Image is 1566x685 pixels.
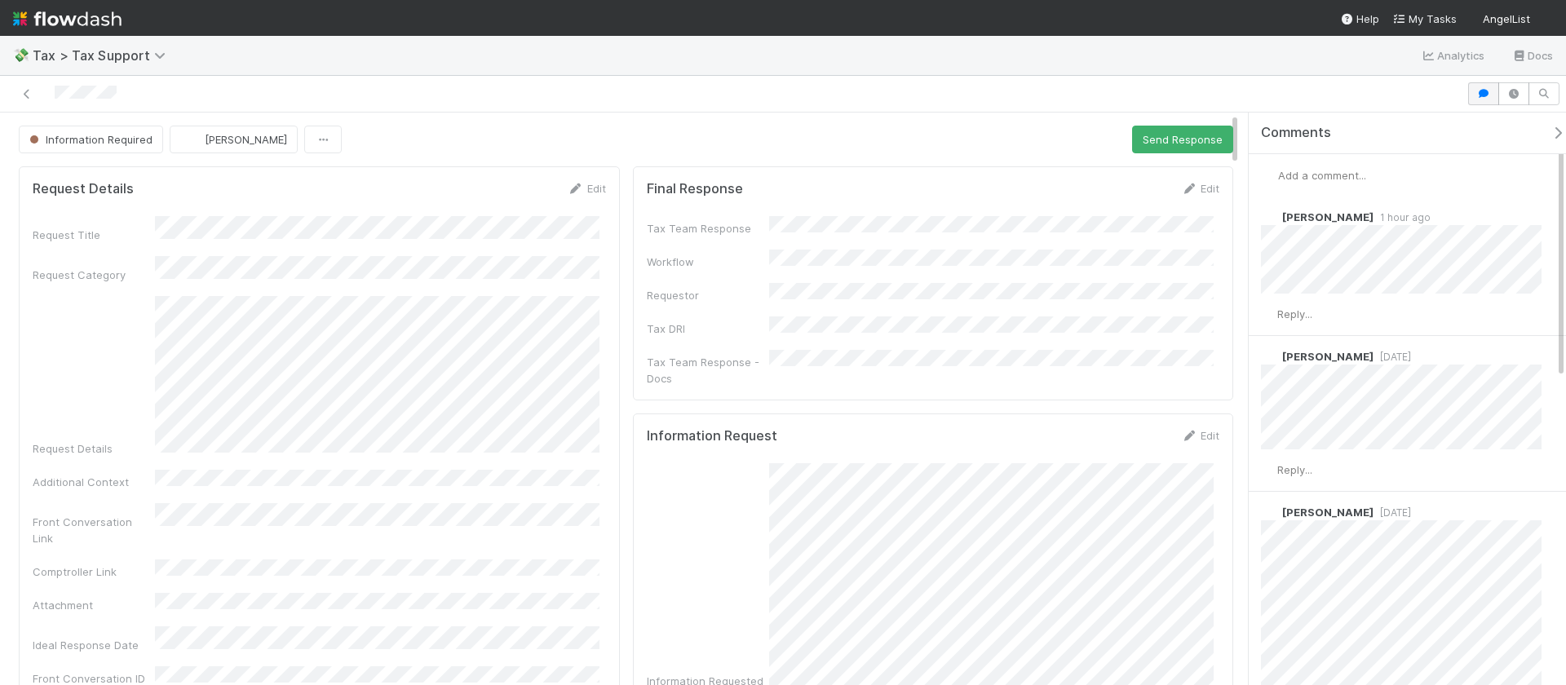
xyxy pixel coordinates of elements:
h5: Request Details [33,181,134,197]
img: avatar_6cb813a7-f212-4ca3-9382-463c76e0b247.png [1261,462,1277,479]
a: Edit [1181,182,1219,195]
span: My Tasks [1392,12,1457,25]
span: AngelList [1483,12,1530,25]
span: [PERSON_NAME] [1282,506,1374,519]
a: Analytics [1421,46,1485,65]
span: Comments [1261,125,1331,141]
img: avatar_66854b90-094e-431f-b713-6ac88429a2b8.png [1261,209,1277,225]
span: Reply... [1277,307,1312,320]
img: avatar_cc3a00d7-dd5c-4a2f-8d58-dd6545b20c0d.png [1261,348,1277,365]
button: Send Response [1132,126,1233,153]
span: 💸 [13,48,29,62]
span: Add a comment... [1278,169,1366,182]
div: Help [1340,11,1379,27]
span: [DATE] [1374,506,1411,519]
a: Edit [568,182,606,195]
span: Tax > Tax Support [33,47,174,64]
button: Information Required [19,126,163,153]
img: logo-inverted-e16ddd16eac7371096b0.svg [13,5,122,33]
img: avatar_6cb813a7-f212-4ca3-9382-463c76e0b247.png [1262,167,1278,183]
span: 1 hour ago [1374,211,1431,223]
h5: Final Response [647,181,743,197]
a: Docs [1511,46,1553,65]
img: avatar_6cb813a7-f212-4ca3-9382-463c76e0b247.png [184,131,200,148]
img: avatar_6cb813a7-f212-4ca3-9382-463c76e0b247.png [1537,11,1553,28]
div: Attachment [33,597,155,613]
span: Reply... [1277,463,1312,476]
div: Workflow [647,254,769,270]
button: [PERSON_NAME] [170,126,298,153]
div: Request Title [33,227,155,243]
div: Additional Context [33,474,155,490]
div: Request Details [33,440,155,457]
span: [PERSON_NAME] [1282,350,1374,363]
div: Front Conversation Link [33,514,155,546]
span: Information Required [26,133,153,146]
span: [PERSON_NAME] [205,133,287,146]
a: My Tasks [1392,11,1457,27]
div: Ideal Response Date [33,637,155,653]
div: Request Category [33,267,155,283]
div: Comptroller Link [33,563,155,580]
div: Requestor [647,287,769,303]
span: [PERSON_NAME] [1282,210,1374,223]
div: Tax Team Response - Docs [647,354,769,387]
h5: Information Request [647,428,777,444]
div: Tax DRI [647,320,769,337]
a: Edit [1181,429,1219,442]
div: Tax Team Response [647,220,769,236]
img: avatar_6cb813a7-f212-4ca3-9382-463c76e0b247.png [1261,307,1277,323]
img: avatar_6cb813a7-f212-4ca3-9382-463c76e0b247.png [1261,504,1277,520]
span: [DATE] [1374,351,1411,363]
